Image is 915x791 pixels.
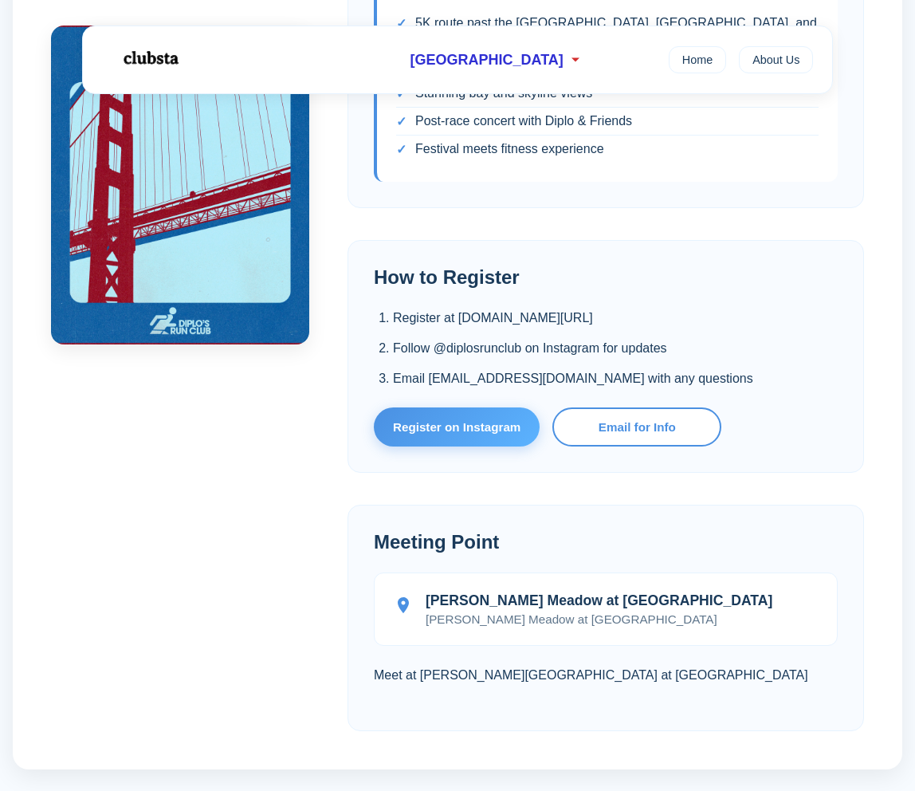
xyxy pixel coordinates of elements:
li: Email [EMAIL_ADDRESS][DOMAIN_NAME] with any questions [393,368,838,389]
a: Home [669,46,726,73]
a: Register on Instagram [374,407,540,447]
img: Logo [102,38,198,78]
h2: How to Register [374,266,838,289]
h2: Meeting Point [374,531,838,553]
li: Festival meets fitness experience [396,136,819,163]
a: Email for Info [552,407,721,447]
li: Follow @diplosrunclub on Instagram for updates [393,338,838,359]
p: Meet at [PERSON_NAME][GEOGRAPHIC_DATA] at [GEOGRAPHIC_DATA] [374,665,838,686]
span: [GEOGRAPHIC_DATA] [410,52,564,69]
li: 5K route past the [GEOGRAPHIC_DATA], [GEOGRAPHIC_DATA], and [GEOGRAPHIC_DATA] [396,10,819,52]
img: Diplo's Run Club San Francisco [51,26,309,344]
li: Register at [DOMAIN_NAME][URL] [393,308,838,329]
li: Post-race concert with Diplo & Friends [396,108,819,136]
a: About Us [739,46,813,73]
strong: [PERSON_NAME] Meadow at [GEOGRAPHIC_DATA] [426,592,772,609]
p: [PERSON_NAME] Meadow at [GEOGRAPHIC_DATA] [426,612,772,626]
